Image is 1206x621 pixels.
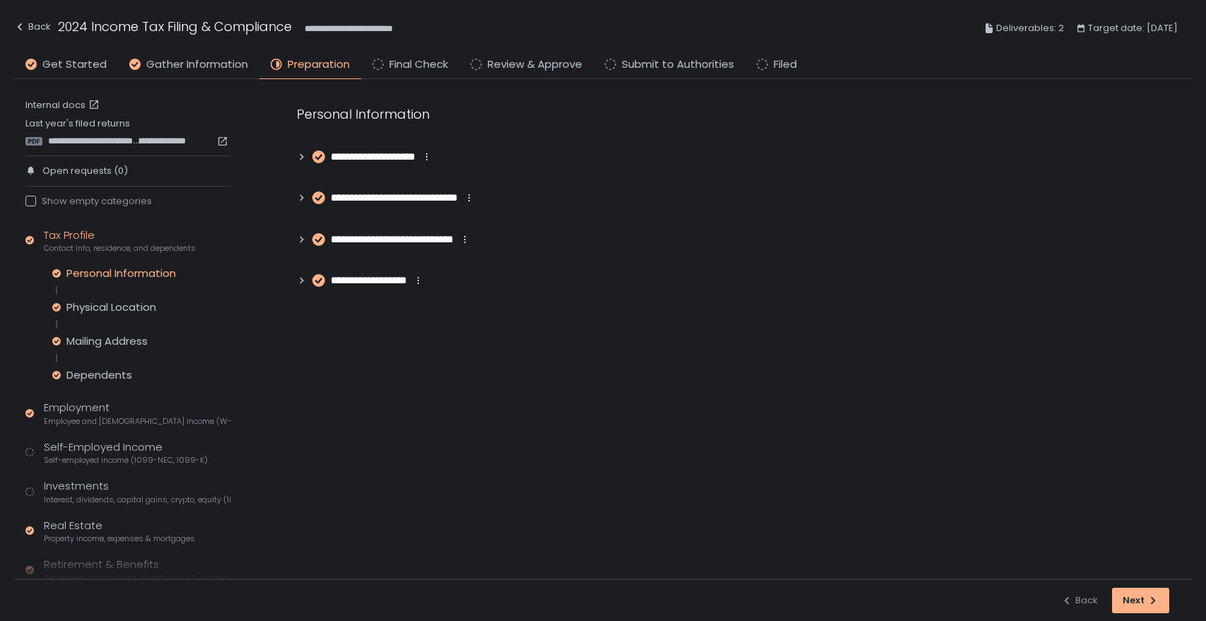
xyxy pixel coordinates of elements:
[622,57,734,73] span: Submit to Authorities
[25,99,102,112] a: Internal docs
[14,18,51,35] div: Back
[44,478,231,505] div: Investments
[44,400,231,427] div: Employment
[146,57,248,73] span: Gather Information
[1112,588,1169,613] button: Next
[774,57,797,73] span: Filed
[1061,588,1098,613] button: Back
[487,57,582,73] span: Review & Approve
[1088,20,1178,37] span: Target date: [DATE]
[66,266,176,280] div: Personal Information
[25,117,231,147] div: Last year's filed returns
[66,300,156,314] div: Physical Location
[1061,594,1098,607] div: Back
[44,416,231,427] span: Employee and [DEMOGRAPHIC_DATA] income (W-2s)
[44,455,208,466] span: Self-employed income (1099-NEC, 1099-K)
[44,495,231,505] span: Interest, dividends, capital gains, crypto, equity (1099s, K-1s)
[44,533,195,544] span: Property income, expenses & mortgages
[66,334,148,348] div: Mailing Address
[42,165,128,177] span: Open requests (0)
[996,20,1064,37] span: Deliverables: 2
[14,17,51,40] button: Back
[44,557,231,584] div: Retirement & Benefits
[44,518,195,545] div: Real Estate
[44,573,231,584] span: Retirement contributions, distributions & income (1099-R, 5498)
[44,243,196,254] span: Contact info, residence, and dependents
[288,57,350,73] span: Preparation
[42,57,107,73] span: Get Started
[44,439,208,466] div: Self-Employed Income
[1123,594,1159,607] div: Next
[297,105,975,124] div: Personal Information
[66,368,132,382] div: Dependents
[44,227,196,254] div: Tax Profile
[389,57,448,73] span: Final Check
[58,17,292,36] h1: 2024 Income Tax Filing & Compliance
